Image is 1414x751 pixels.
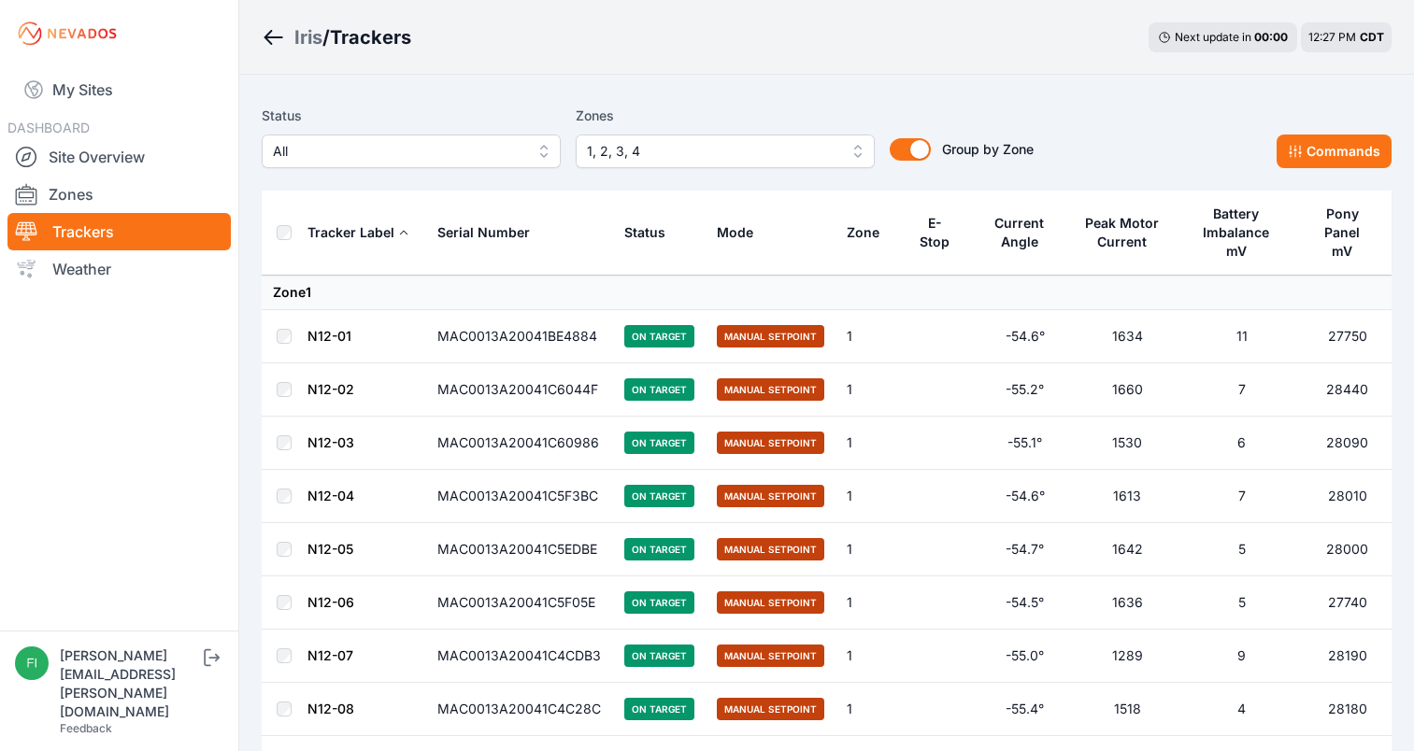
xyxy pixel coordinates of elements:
[847,210,894,255] button: Zone
[1314,205,1370,261] div: Pony Panel mV
[576,135,875,168] button: 1, 2, 3, 4
[1085,201,1169,264] button: Peak Motor Current
[717,538,824,560] span: Manual Setpoint
[307,541,353,557] a: N12-05
[1175,30,1251,44] span: Next update in
[977,630,1074,683] td: -55.0°
[307,434,354,450] a: N12-03
[7,250,231,288] a: Weather
[917,214,952,251] div: E-Stop
[1303,310,1392,363] td: 27750
[977,310,1074,363] td: -54.6°
[15,19,120,49] img: Nevados
[60,646,200,721] div: [PERSON_NAME][EMAIL_ADDRESS][PERSON_NAME][DOMAIN_NAME]
[307,381,354,397] a: N12-02
[624,210,680,255] button: Status
[1303,523,1392,576] td: 28000
[7,176,231,213] a: Zones
[1303,683,1392,736] td: 28180
[1254,30,1288,45] div: 00 : 00
[717,645,824,667] span: Manual Setpoint
[330,24,411,50] h3: Trackers
[7,120,90,135] span: DASHBOARD
[1180,683,1303,736] td: 4
[977,470,1074,523] td: -54.6°
[977,683,1074,736] td: -55.4°
[717,432,824,454] span: Manual Setpoint
[836,683,906,736] td: 1
[262,135,561,168] button: All
[426,683,613,736] td: MAC0013A20041C4C28C
[1180,523,1303,576] td: 5
[307,488,354,503] a: N12-04
[1314,191,1380,274] button: Pony Panel mV
[426,417,613,470] td: MAC0013A20041C60986
[988,201,1063,264] button: Current Angle
[587,140,837,163] span: 1, 2, 3, 4
[576,105,875,127] label: Zones
[307,210,409,255] button: Tracker Label
[717,325,824,347] span: Manual Setpoint
[1180,363,1303,417] td: 7
[7,213,231,250] a: Trackers
[624,538,694,560] span: On Target
[1180,417,1303,470] td: 6
[717,223,753,242] div: Mode
[437,223,530,242] div: Serial Number
[836,576,906,630] td: 1
[977,363,1074,417] td: -55.2°
[836,630,906,683] td: 1
[307,328,351,344] a: N12-01
[977,576,1074,630] td: -54.5°
[1277,135,1392,168] button: Commands
[1074,683,1180,736] td: 1518
[7,138,231,176] a: Site Overview
[1180,470,1303,523] td: 7
[307,701,354,716] a: N12-08
[1085,214,1159,251] div: Peak Motor Current
[1074,363,1180,417] td: 1660
[426,523,613,576] td: MAC0013A20041C5EDBE
[307,647,353,663] a: N12-07
[426,470,613,523] td: MAC0013A20041C5F3BC
[1074,576,1180,630] td: 1636
[322,24,330,50] span: /
[1180,576,1303,630] td: 5
[1303,576,1392,630] td: 27740
[977,417,1074,470] td: -55.1°
[847,223,879,242] div: Zone
[836,363,906,417] td: 1
[1074,417,1180,470] td: 1530
[624,485,694,507] span: On Target
[717,378,824,401] span: Manual Setpoint
[942,141,1034,157] span: Group by Zone
[1192,191,1292,274] button: Battery Imbalance mV
[988,214,1051,251] div: Current Angle
[60,721,112,735] a: Feedback
[307,594,354,610] a: N12-06
[262,276,1392,310] td: Zone 1
[917,201,965,264] button: E-Stop
[307,223,394,242] div: Tracker Label
[1180,630,1303,683] td: 9
[426,576,613,630] td: MAC0013A20041C5F05E
[1192,205,1281,261] div: Battery Imbalance mV
[262,13,411,62] nav: Breadcrumb
[437,210,545,255] button: Serial Number
[717,210,768,255] button: Mode
[294,24,322,50] a: Iris
[717,698,824,720] span: Manual Setpoint
[624,223,665,242] div: Status
[1074,523,1180,576] td: 1642
[977,523,1074,576] td: -54.7°
[836,523,906,576] td: 1
[273,140,523,163] span: All
[262,105,561,127] label: Status
[7,67,231,112] a: My Sites
[624,378,694,401] span: On Target
[1074,310,1180,363] td: 1634
[836,470,906,523] td: 1
[1303,630,1392,683] td: 28190
[836,310,906,363] td: 1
